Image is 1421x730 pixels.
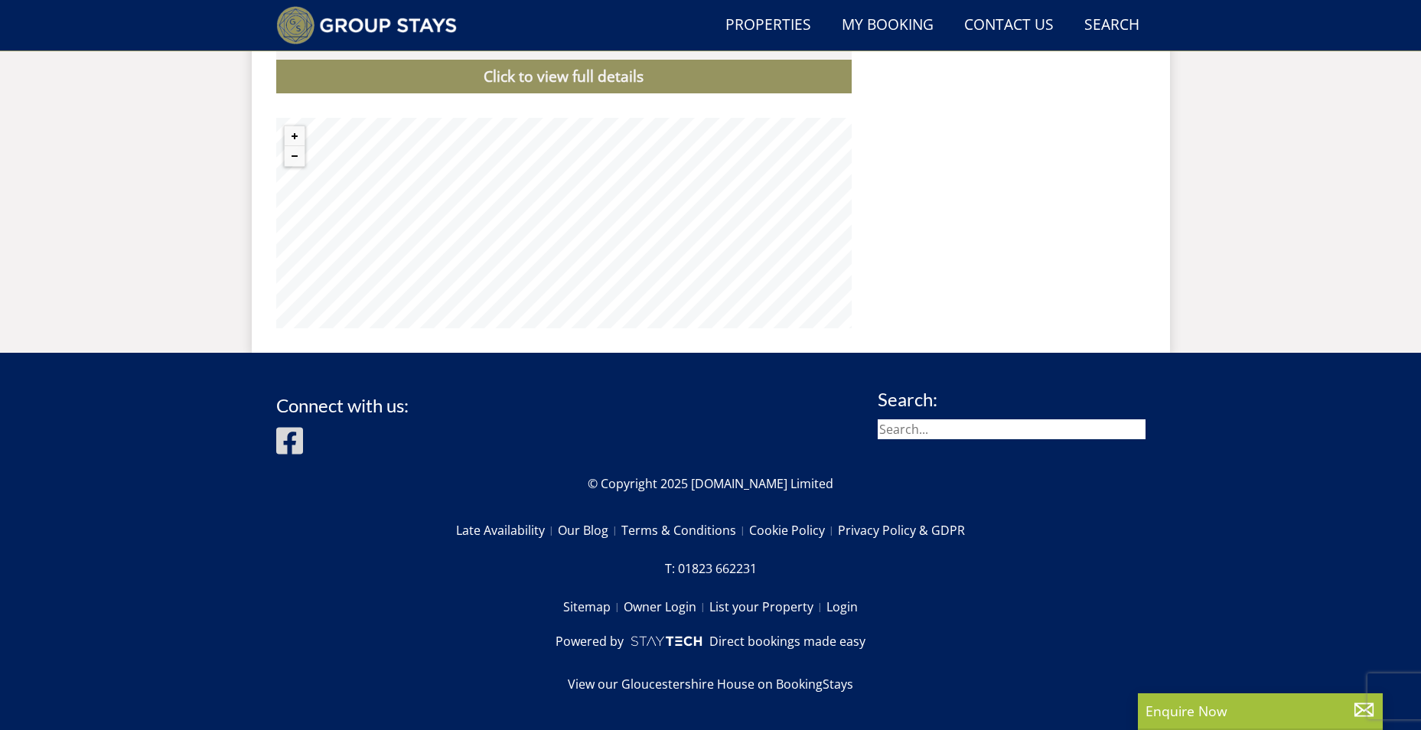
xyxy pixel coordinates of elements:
a: Cookie Policy [749,517,838,543]
a: Sitemap [563,594,624,620]
a: Search [1078,8,1146,43]
button: Zoom out [285,146,305,166]
a: Powered byDirect bookings made easy [556,632,865,650]
a: Click to view full details [276,60,852,94]
a: List your Property [709,594,826,620]
a: My Booking [836,8,940,43]
a: Properties [719,8,817,43]
a: Login [826,594,858,620]
p: © Copyright 2025 [DOMAIN_NAME] Limited [276,474,1146,493]
a: View our Gloucestershire House on BookingStays [568,675,853,693]
a: Privacy Policy & GDPR [838,517,965,543]
a: Terms & Conditions [621,517,749,543]
h3: Connect with us: [276,396,409,416]
p: Enquire Now [1146,701,1375,721]
a: Our Blog [558,517,621,543]
img: scrumpy.png [630,632,703,650]
input: Search... [878,419,1146,439]
img: Facebook [276,425,303,456]
h3: Search: [878,389,1146,409]
canvas: Map [276,118,852,328]
a: Contact Us [958,8,1060,43]
img: Group Stays [276,6,458,44]
a: T: 01823 662231 [665,556,757,582]
a: Owner Login [624,594,709,620]
a: Late Availability [456,517,558,543]
button: Zoom in [285,126,305,146]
